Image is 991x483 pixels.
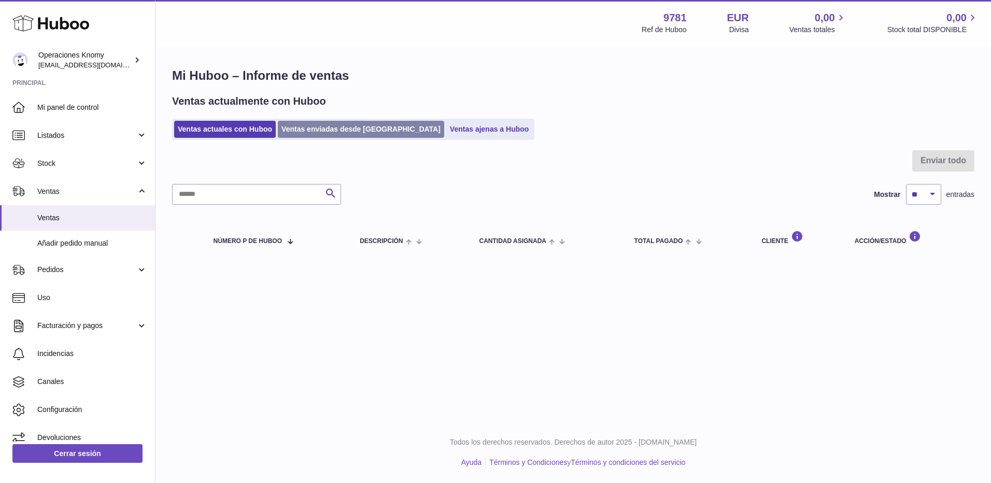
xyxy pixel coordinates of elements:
span: Cantidad ASIGNADA [479,238,546,245]
span: Descripción [360,238,403,245]
img: operaciones@selfkit.com [12,52,28,68]
span: Facturación y pagos [37,321,136,331]
li: y [486,458,685,467]
span: Stock total DISPONIBLE [887,25,979,35]
div: Operaciones Knomy [38,50,132,70]
span: [EMAIL_ADDRESS][DOMAIN_NAME] [38,61,152,69]
h2: Ventas actualmente con Huboo [172,94,326,108]
a: 0,00 Ventas totales [789,11,847,35]
a: Ventas ajenas a Huboo [446,121,533,138]
span: 0,00 [815,11,835,25]
span: Canales [37,377,147,387]
span: Mi panel de control [37,103,147,112]
strong: EUR [727,11,749,25]
a: Ayuda [461,458,482,466]
h1: Mi Huboo – Informe de ventas [172,67,974,84]
span: Uso [37,293,147,303]
div: Divisa [729,25,749,35]
label: Mostrar [874,190,900,200]
a: Términos y Condiciones [489,458,567,466]
span: Añadir pedido manual [37,238,147,248]
span: Configuración [37,405,147,415]
div: Acción/Estado [855,231,964,245]
span: Pedidos [37,265,136,275]
span: Stock [37,159,136,168]
span: Ventas totales [789,25,847,35]
span: Listados [37,131,136,140]
span: Devoluciones [37,433,147,443]
div: Cliente [761,231,833,245]
a: Cerrar sesión [12,444,143,463]
a: Ventas actuales con Huboo [174,121,276,138]
a: Ventas enviadas desde [GEOGRAPHIC_DATA] [278,121,444,138]
a: 0,00 Stock total DISPONIBLE [887,11,979,35]
strong: 9781 [663,11,687,25]
span: Incidencias [37,349,147,359]
div: Ref de Huboo [642,25,686,35]
p: Todos los derechos reservados. Derechos de autor 2025 - [DOMAIN_NAME] [164,437,983,447]
span: Total pagado [634,238,683,245]
span: 0,00 [946,11,967,25]
a: Términos y condiciones del servicio [571,458,685,466]
span: entradas [946,190,974,200]
span: Ventas [37,213,147,223]
span: número P de Huboo [214,238,282,245]
span: Ventas [37,187,136,196]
